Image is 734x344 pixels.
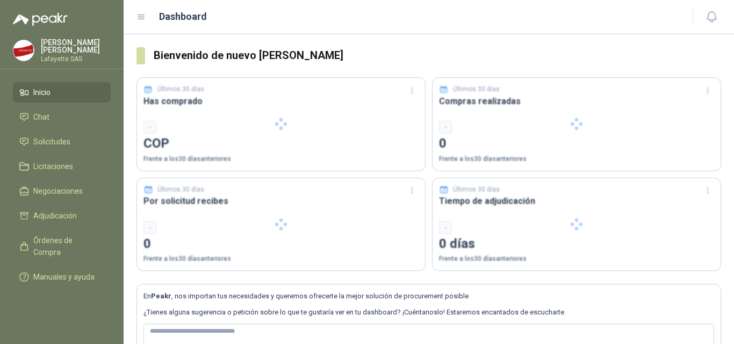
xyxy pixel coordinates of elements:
[33,136,70,148] span: Solicitudes
[33,210,77,222] span: Adjudicación
[13,181,111,201] a: Negociaciones
[13,82,111,103] a: Inicio
[13,107,111,127] a: Chat
[13,131,111,152] a: Solicitudes
[33,271,95,283] span: Manuales y ayuda
[33,160,73,172] span: Licitaciones
[151,292,171,300] b: Peakr
[33,111,49,123] span: Chat
[13,230,111,262] a: Órdenes de Compra
[13,156,111,177] a: Licitaciones
[13,40,34,61] img: Company Logo
[33,235,100,258] span: Órdenes de Compra
[159,9,207,24] h1: Dashboard
[13,13,68,26] img: Logo peakr
[13,206,111,226] a: Adjudicación
[143,291,714,302] p: En , nos importan tus necesidades y queremos ofrecerte la mejor solución de procurement posible.
[154,47,721,64] h3: Bienvenido de nuevo [PERSON_NAME]
[143,307,714,318] p: ¿Tienes alguna sugerencia o petición sobre lo que te gustaría ver en tu dashboard? ¡Cuéntanoslo! ...
[33,86,51,98] span: Inicio
[33,185,83,197] span: Negociaciones
[41,56,111,62] p: Lafayette SAS
[13,267,111,287] a: Manuales y ayuda
[41,39,111,54] p: [PERSON_NAME] [PERSON_NAME]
